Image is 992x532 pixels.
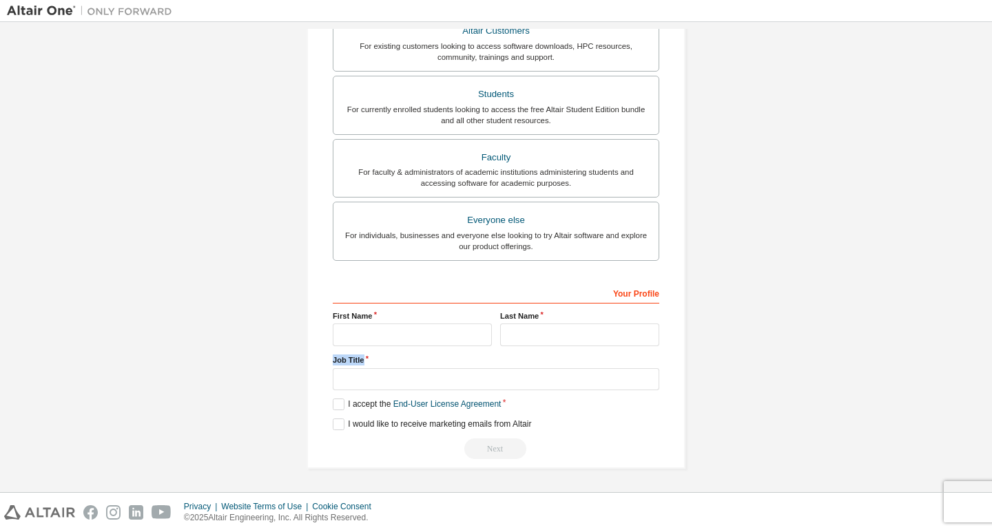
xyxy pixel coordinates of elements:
img: Altair One [7,4,179,18]
label: I accept the [333,398,501,410]
p: © 2025 Altair Engineering, Inc. All Rights Reserved. [184,512,380,524]
div: Altair Customers [342,21,650,41]
div: For currently enrolled students looking to access the free Altair Student Edition bundle and all ... [342,104,650,126]
div: For individuals, businesses and everyone else looking to try Altair software and explore our prod... [342,230,650,252]
div: Everyone else [342,211,650,230]
div: Select your account type to continue [333,438,659,459]
div: Your Profile [333,281,659,304]
img: altair_logo.svg [4,505,75,520]
div: Students [342,85,650,104]
label: I would like to receive marketing emails from Altair [333,418,531,430]
div: Privacy [184,501,221,512]
div: For existing customers looking to access software downloads, HPC resources, community, trainings ... [342,41,650,63]
img: instagram.svg [106,505,121,520]
div: Cookie Consent [312,501,379,512]
div: For faculty & administrators of academic institutions administering students and accessing softwa... [342,167,650,189]
div: Website Terms of Use [221,501,312,512]
div: Faculty [342,148,650,167]
img: linkedin.svg [129,505,143,520]
img: facebook.svg [83,505,98,520]
label: Job Title [333,354,659,365]
label: Last Name [500,310,659,321]
label: First Name [333,310,492,321]
a: End-User License Agreement [393,399,502,409]
img: youtube.svg [152,505,172,520]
